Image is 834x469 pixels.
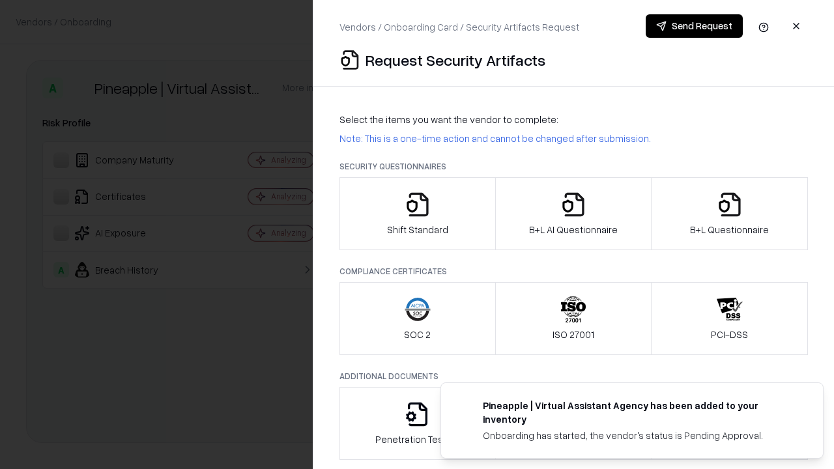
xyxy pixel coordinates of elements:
[495,282,652,355] button: ISO 27001
[339,161,808,172] p: Security Questionnaires
[366,50,545,70] p: Request Security Artifacts
[339,177,496,250] button: Shift Standard
[646,14,743,38] button: Send Request
[339,20,579,34] p: Vendors / Onboarding Card / Security Artifacts Request
[651,282,808,355] button: PCI-DSS
[495,177,652,250] button: B+L AI Questionnaire
[483,429,792,442] div: Onboarding has started, the vendor's status is Pending Approval.
[339,266,808,277] p: Compliance Certificates
[711,328,748,341] p: PCI-DSS
[529,223,618,236] p: B+L AI Questionnaire
[553,328,594,341] p: ISO 27001
[651,177,808,250] button: B+L Questionnaire
[387,223,448,236] p: Shift Standard
[690,223,769,236] p: B+L Questionnaire
[404,328,431,341] p: SOC 2
[339,113,808,126] p: Select the items you want the vendor to complete:
[339,282,496,355] button: SOC 2
[339,387,496,460] button: Penetration Testing
[339,371,808,382] p: Additional Documents
[375,433,459,446] p: Penetration Testing
[483,399,792,426] div: Pineapple | Virtual Assistant Agency has been added to your inventory
[339,132,808,145] p: Note: This is a one-time action and cannot be changed after submission.
[457,399,472,414] img: trypineapple.com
